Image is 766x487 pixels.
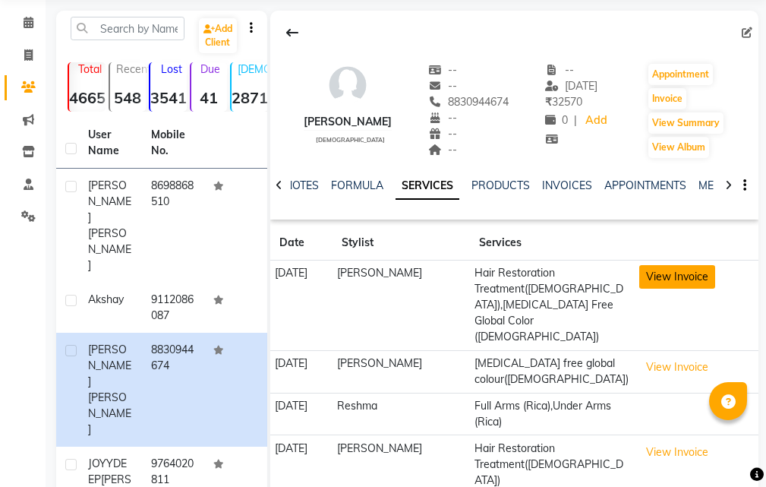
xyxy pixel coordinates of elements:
td: [MEDICAL_DATA] free global colour([DEMOGRAPHIC_DATA]) [470,350,635,393]
input: Search by Name/Mobile/Email/Code [71,17,184,40]
p: Recent [116,62,147,76]
button: View Summary [648,112,723,134]
td: Hair Restoration Treatment([DEMOGRAPHIC_DATA]),[MEDICAL_DATA] Free Global Color ([DEMOGRAPHIC_DATA]) [470,261,635,351]
a: INVOICES [542,179,592,192]
th: Date [270,226,333,261]
p: Due [194,62,228,76]
strong: 4665 [69,88,106,107]
span: | [574,112,577,128]
td: [DATE] [270,350,333,393]
p: Lost [156,62,187,76]
span: [PERSON_NAME] [88,343,131,388]
td: 8698868510 [142,169,205,283]
span: -- [428,111,457,125]
td: Full Arms (Rica),Under Arms (Rica) [470,393,635,435]
span: -- [428,127,457,141]
button: View Invoice [639,265,715,289]
img: avatar [325,62,370,108]
button: Invoice [648,88,686,109]
td: 9112086087 [142,283,205,333]
span: Akshay [88,293,124,306]
button: View Invoice [639,356,715,379]
td: [DATE] [270,393,333,435]
td: 8830944674 [142,333,205,447]
button: View Invoice [639,441,715,464]
span: -- [428,79,457,93]
strong: 548 [110,88,147,107]
p: [DEMOGRAPHIC_DATA] [238,62,268,76]
td: [PERSON_NAME] [333,261,470,351]
a: NOTES [285,179,319,192]
td: [DATE] [270,261,333,351]
span: ₹ [545,95,552,109]
p: Total [75,62,106,76]
td: [PERSON_NAME] [333,350,470,393]
strong: 3541 [150,88,187,107]
span: [PERSON_NAME] [88,391,131,436]
a: Add [583,110,610,131]
span: -- [545,63,574,77]
span: 0 [545,113,568,127]
button: View Album [648,137,709,158]
a: PRODUCTS [471,179,530,192]
span: -- [428,143,457,157]
a: FORMULA [331,179,383,192]
button: Appointment [648,64,713,85]
div: [PERSON_NAME] [304,114,392,130]
div: Back to Client [276,18,308,47]
span: JOYYDEEP [88,457,127,486]
span: [DEMOGRAPHIC_DATA] [316,136,385,144]
strong: 2871 [232,88,268,107]
th: Services [470,226,635,261]
span: [PERSON_NAME] [88,179,131,224]
a: APPOINTMENTS [604,179,686,192]
th: User Name [79,118,142,169]
span: 8830944674 [428,95,509,109]
td: Reshma [333,393,470,435]
a: SERVICES [396,172,459,200]
span: [DATE] [545,79,597,93]
th: Stylist [333,226,470,261]
a: Add Client [199,18,237,53]
th: Mobile No. [142,118,205,169]
span: -- [428,63,457,77]
strong: 41 [191,88,228,107]
span: 32570 [545,95,582,109]
span: [PERSON_NAME] [88,226,131,272]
